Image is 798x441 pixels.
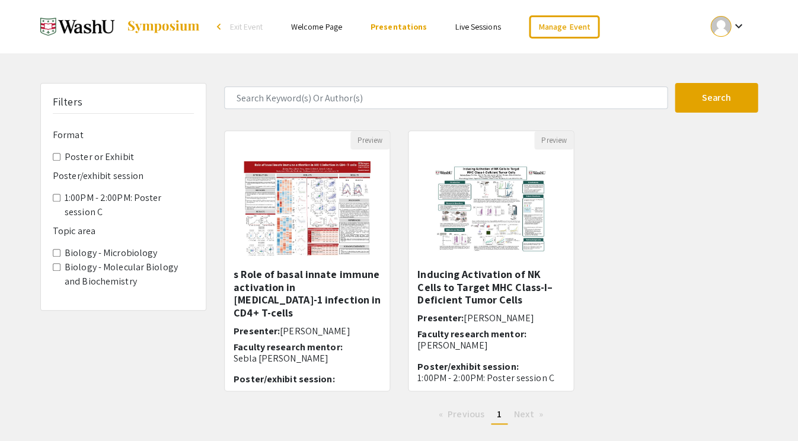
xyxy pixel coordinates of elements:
[731,19,745,33] mat-icon: Expand account dropdown
[228,149,387,268] img: <p><strong style="color: white;">s</strong><span style="color: black;">&nbsp;Role of basal innate...
[534,131,573,149] button: Preview
[40,12,200,41] a: Fall 2025 Undergraduate Research Symposium
[234,268,381,319] h5: s Role of basal innate immune activation in [MEDICAL_DATA]-1 infection in CD4+ T-cells
[53,95,82,108] h5: Filters
[455,21,500,32] a: Live Sessions
[53,129,194,140] h6: Format
[53,225,194,237] h6: Topic area
[417,360,518,373] span: Poster/exhibit session:
[698,13,758,40] button: Expand account dropdown
[224,130,390,391] div: Open Presentation <p><strong style="color: white;">s</strong><span style="color: black;">&nbsp;Ro...
[280,325,350,337] span: [PERSON_NAME]
[234,353,381,364] p: Sebla [PERSON_NAME]
[417,149,564,268] img: <p>Inducing Activation of NK Cells to Target MHC Class-I<span style="color: rgb(0, 0, 0);">–Defic...
[514,408,534,420] span: Next
[40,12,114,41] img: Fall 2025 Undergraduate Research Symposium
[234,373,334,385] span: Poster/exhibit session:
[65,260,194,289] label: Biology - Molecular Biology and Biochemistry
[65,150,134,164] label: Poster or Exhibit
[497,408,502,420] span: 1
[417,312,564,324] h6: Presenter:
[234,341,342,353] span: Faculty research mentor:
[448,408,484,420] span: Previous
[224,87,668,109] input: Search Keyword(s) Or Author(s)
[350,131,390,149] button: Preview
[675,83,758,113] button: Search
[417,340,564,351] p: [PERSON_NAME]
[408,130,574,391] div: Open Presentation <p>Inducing Activation of NK Cells to Target MHC Class-I<span style="color: rgb...
[53,170,194,181] h6: Poster/exhibit session
[464,312,534,324] span: [PERSON_NAME]
[9,388,50,432] iframe: Chat
[224,405,758,424] ul: Pagination
[126,20,200,34] img: Symposium by ForagerOne
[229,21,262,32] span: Exit Event
[371,21,427,32] a: Presentations
[234,325,381,337] h6: Presenter:
[417,372,564,384] p: 1:00PM - 2:00PM: Poster session C
[529,15,599,39] a: Manage Event
[291,21,341,32] a: Welcome Page
[216,23,224,30] div: arrow_back_ios
[65,191,194,219] label: 1:00PM - 2:00PM: Poster session C
[417,328,526,340] span: Faculty research mentor:
[65,246,157,260] label: Biology - Microbiology
[417,268,564,306] h5: Inducing Activation of NK Cells to Target MHC Class-I–Deficient Tumor Cells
